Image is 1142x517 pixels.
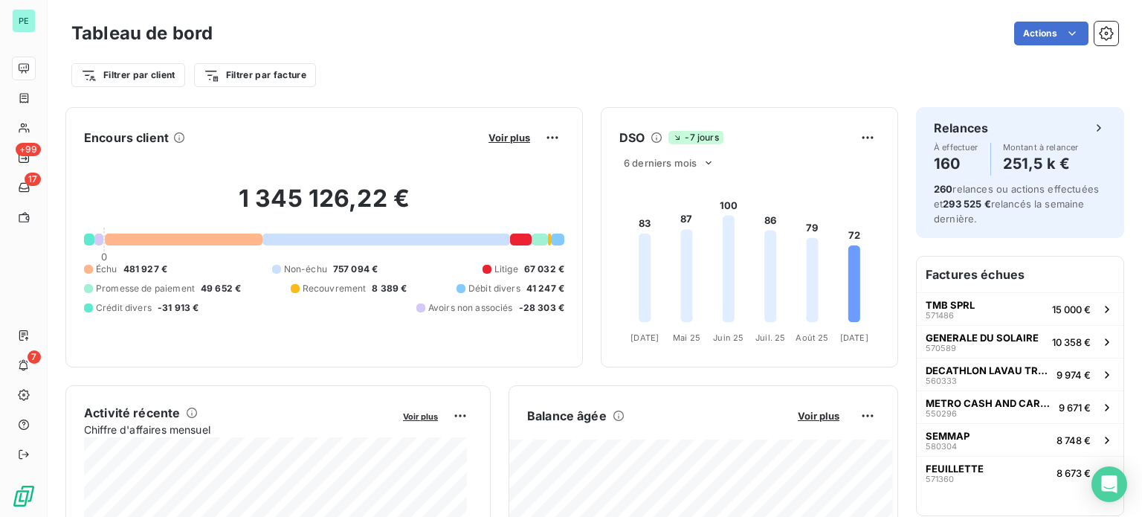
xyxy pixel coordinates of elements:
[372,282,407,295] span: 8 389 €
[630,333,659,343] tspan: [DATE]
[917,292,1123,325] button: TMB SPRL57148615 000 €
[713,333,743,343] tspan: Juin 25
[619,129,645,147] h6: DSO
[303,282,367,295] span: Recouvrement
[926,463,984,475] span: FEUILLETTE
[428,301,513,315] span: Avoirs non associés
[158,301,199,315] span: -31 913 €
[793,409,844,423] button: Voir plus
[917,257,1123,292] h6: Factures échues
[16,143,41,156] span: +99
[840,333,868,343] tspan: [DATE]
[926,299,975,311] span: TMB SPRL
[96,282,195,295] span: Promesse de paiement
[934,119,988,137] h6: Relances
[84,129,169,147] h6: Encours client
[673,333,700,343] tspan: Mai 25
[84,404,180,422] h6: Activité récente
[926,409,957,418] span: 550296
[524,263,564,276] span: 67 032 €
[926,430,970,442] span: SEMMAP
[488,132,530,144] span: Voir plus
[96,301,152,315] span: Crédit divers
[71,20,213,47] h3: Tableau de bord
[934,183,1099,225] span: relances ou actions effectuées et relancés la semaine dernière.
[934,143,978,152] span: À effectuer
[1052,304,1091,315] span: 15 000 €
[1056,369,1091,381] span: 9 974 €
[926,442,957,451] span: 580304
[917,358,1123,391] button: DECATHLON LAVAU TROYES5603339 974 €
[926,475,954,484] span: 571360
[926,344,956,353] span: 570589
[1056,467,1091,479] span: 8 673 €
[926,311,954,320] span: 571486
[624,157,697,169] span: 6 derniers mois
[926,376,957,385] span: 560333
[96,263,117,276] span: Échu
[1056,434,1091,446] span: 8 748 €
[71,63,185,87] button: Filtrer par client
[84,184,564,228] h2: 1 345 126,22 €
[527,407,607,425] h6: Balance âgée
[1059,402,1091,414] span: 9 671 €
[934,152,978,176] h4: 160
[519,301,564,315] span: -28 303 €
[101,251,107,263] span: 0
[28,350,41,364] span: 7
[1003,143,1079,152] span: Montant à relancer
[399,409,442,423] button: Voir plus
[484,131,535,144] button: Voir plus
[917,456,1123,489] button: FEUILLETTE5713608 673 €
[926,397,1053,409] span: METRO CASH AND CARRY FRANCE
[468,282,520,295] span: Débit divers
[755,333,785,343] tspan: Juil. 25
[917,423,1123,456] button: SEMMAP5803048 748 €
[917,325,1123,358] button: GENERALE DU SOLAIRE57058910 358 €
[943,198,990,210] span: 293 525 €
[917,391,1123,423] button: METRO CASH AND CARRY FRANCE5502969 671 €
[12,484,36,508] img: Logo LeanPay
[284,263,327,276] span: Non-échu
[926,365,1051,376] span: DECATHLON LAVAU TROYES
[798,410,839,422] span: Voir plus
[84,422,393,437] span: Chiffre d'affaires mensuel
[194,63,316,87] button: Filtrer par facture
[1003,152,1079,176] h4: 251,5 k €
[1052,336,1091,348] span: 10 358 €
[796,333,828,343] tspan: Août 25
[494,263,518,276] span: Litige
[668,131,723,144] span: -7 jours
[1014,22,1088,45] button: Actions
[333,263,378,276] span: 757 094 €
[25,173,41,186] span: 17
[926,332,1039,344] span: GENERALE DU SOLAIRE
[403,411,438,422] span: Voir plus
[123,263,167,276] span: 481 927 €
[201,282,241,295] span: 49 652 €
[1091,466,1127,502] div: Open Intercom Messenger
[12,9,36,33] div: PE
[934,183,952,195] span: 260
[526,282,564,295] span: 41 247 €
